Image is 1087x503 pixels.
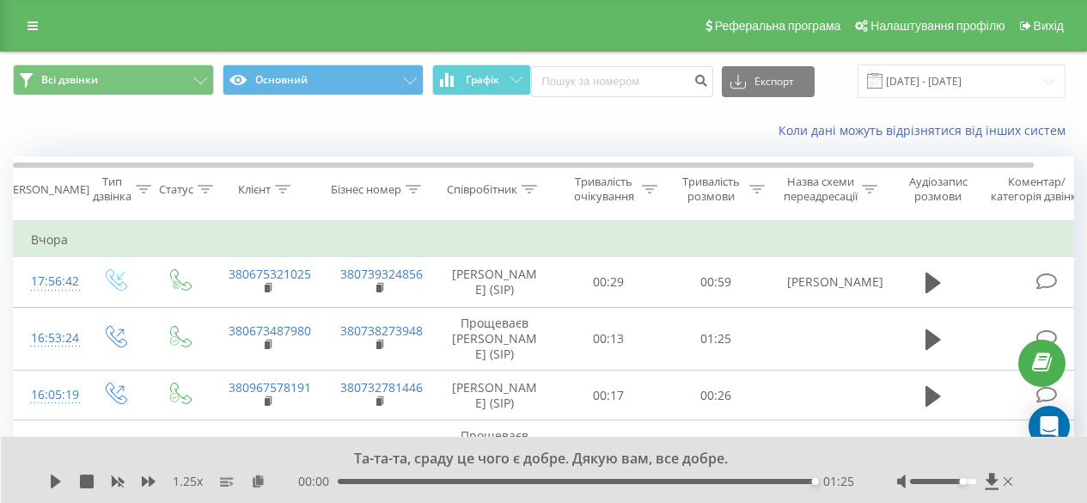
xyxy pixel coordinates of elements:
[555,371,663,420] td: 00:17
[663,371,770,420] td: 00:26
[555,257,663,307] td: 00:29
[770,420,882,484] td: Прощеваєв [PERSON_NAME]
[896,175,980,204] div: Аудіозапис розмови
[229,266,311,282] a: 380675321025
[435,257,555,307] td: [PERSON_NAME] (SIP)
[986,175,1087,204] div: Коментар/категорія дзвінка
[229,435,311,451] a: 380673487980
[555,307,663,371] td: 00:13
[31,378,65,412] div: 16:05:19
[722,66,815,97] button: Експорт
[31,322,65,355] div: 16:53:24
[340,266,423,282] a: 380739324856
[3,182,89,197] div: [PERSON_NAME]
[784,175,858,204] div: Назва схеми переадресації
[770,257,882,307] td: [PERSON_NAME]
[715,19,841,33] span: Реферальна програма
[823,473,854,490] span: 01:25
[340,379,423,396] a: 380732781446
[159,182,193,197] div: Статус
[340,435,423,451] a: 380738273948
[466,74,499,86] span: Графік
[779,122,1074,138] a: Коли дані можуть відрізнятися вiд інших систем
[870,19,1005,33] span: Налаштування профілю
[447,182,517,197] div: Співробітник
[146,450,920,469] div: Та-та-та, сраду це чого є добре. Дякую вам, все добре.
[238,182,271,197] div: Клієнт
[1029,406,1070,447] div: Open Intercom Messenger
[223,64,424,95] button: Основний
[570,175,638,204] div: Тривалість очікування
[93,175,131,204] div: Тип дзвінка
[555,420,663,484] td: 00:06
[340,322,423,339] a: 380738273948
[960,478,967,485] div: Accessibility label
[432,64,531,95] button: Графік
[1034,19,1064,33] span: Вихід
[663,307,770,371] td: 01:25
[41,73,98,87] span: Всі дзвінки
[173,473,203,490] span: 1.25 x
[435,307,555,371] td: Прощеваєв [PERSON_NAME] (SIP)
[663,420,770,484] td: 01:06
[531,66,713,97] input: Пошук за номером
[229,322,311,339] a: 380673487980
[435,420,555,484] td: Прощеваєв [PERSON_NAME] (SIP)
[812,478,819,485] div: Accessibility label
[31,435,65,469] div: 16:04:06
[298,473,338,490] span: 00:00
[229,379,311,396] a: 380967578191
[13,64,214,95] button: Всі дзвінки
[435,371,555,420] td: [PERSON_NAME] (SIP)
[677,175,745,204] div: Тривалість розмови
[663,257,770,307] td: 00:59
[31,265,65,298] div: 17:56:42
[331,182,401,197] div: Бізнес номер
